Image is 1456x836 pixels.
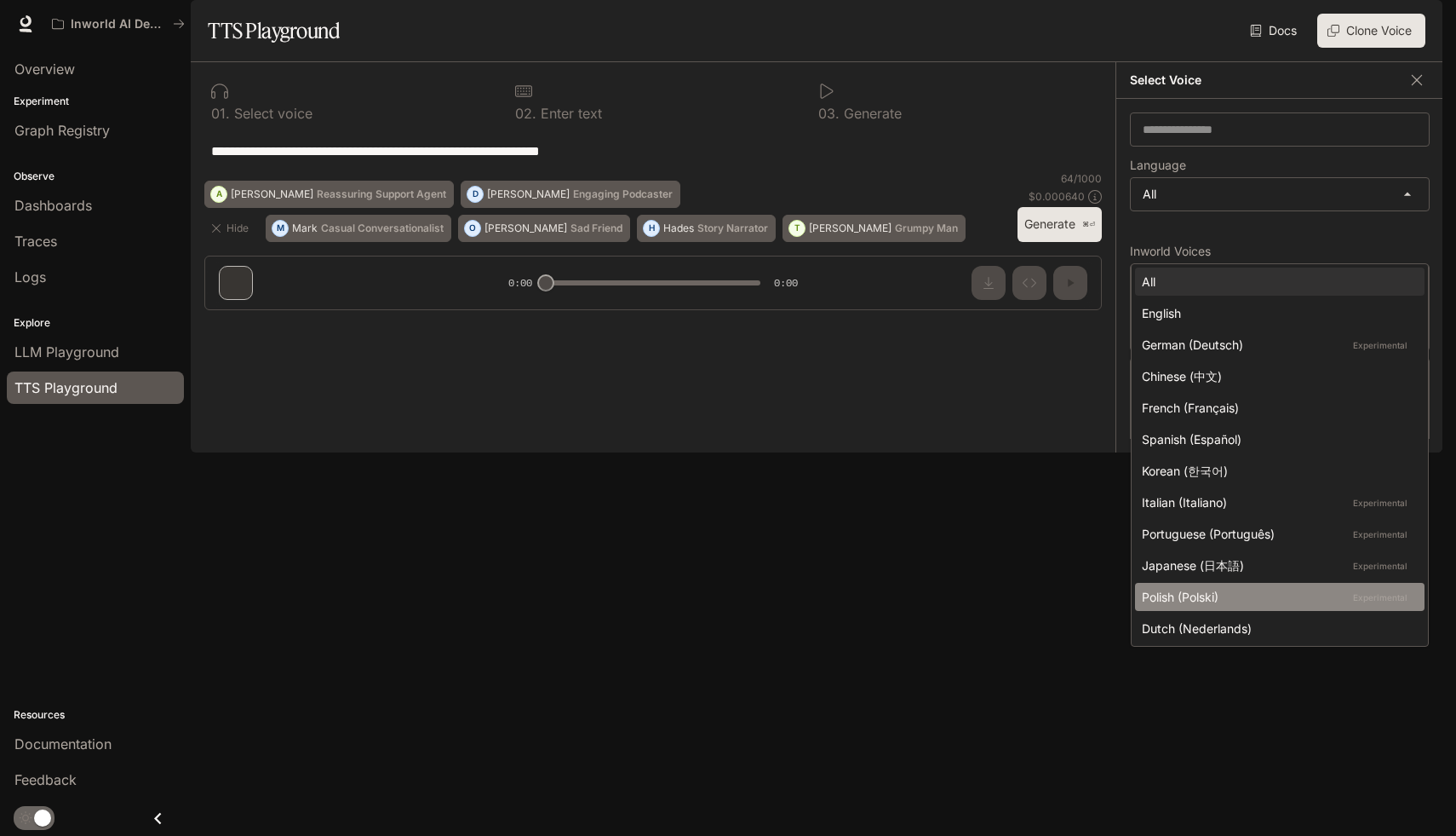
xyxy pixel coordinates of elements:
[1142,525,1411,543] div: Portuguese (Português)
[1142,367,1411,385] div: Chinese (中文)
[1142,336,1411,354] div: German (Deutsch)
[1142,588,1411,606] div: Polish (Polski)
[1142,462,1411,480] div: Korean (한국어)
[1142,430,1411,448] div: Spanish (Español)
[1142,493,1411,511] div: Italian (Italiano)
[1142,273,1411,291] div: All
[1142,304,1411,322] div: English
[1142,399,1411,417] div: French (Français)
[1350,590,1411,605] p: Experimental
[1350,337,1411,353] p: Experimental
[1350,558,1411,574] p: Experimental
[1350,495,1411,510] p: Experimental
[1142,620,1411,637] div: Dutch (Nederlands)
[1142,556,1411,574] div: Japanese (日本語)
[1350,527,1411,542] p: Experimental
